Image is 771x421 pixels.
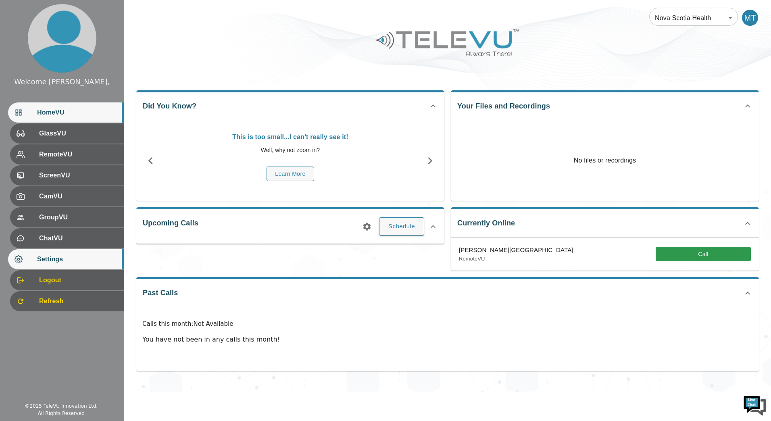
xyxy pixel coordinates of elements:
[10,165,124,185] div: ScreenVU
[25,402,98,410] div: © 2025 TeleVU Innovation Ltd.
[39,233,117,243] span: ChatVU
[142,319,753,329] p: Calls this month : Not Available
[39,129,117,138] span: GlassVU
[39,150,117,159] span: RemoteVU
[459,255,573,263] p: RemoteVU
[38,410,85,417] div: All Rights Reserved
[10,228,124,248] div: ChatVU
[379,217,424,235] button: Schedule
[742,10,758,26] div: MT
[10,144,124,165] div: RemoteVU
[8,102,124,123] div: HomeVU
[10,186,124,206] div: CamVU
[169,132,412,142] p: This is too small...I can't really see it!
[267,167,314,181] button: Learn More
[656,247,751,262] button: Call
[451,120,759,201] p: No files or recordings
[8,249,124,269] div: Settings
[375,26,520,59] img: Logo
[39,171,117,180] span: ScreenVU
[14,77,110,87] div: Welcome [PERSON_NAME],
[39,192,117,201] span: CamVU
[10,291,124,311] div: Refresh
[39,213,117,222] span: GroupVU
[169,146,412,154] p: Well, why not zoom in?
[39,275,117,285] span: Logout
[743,393,767,417] img: Chat Widget
[37,108,117,117] span: HomeVU
[10,270,124,290] div: Logout
[10,123,124,144] div: GlassVU
[39,296,117,306] span: Refresh
[649,6,738,29] div: Nova Scotia Health
[37,254,117,264] span: Settings
[10,207,124,227] div: GroupVU
[142,335,753,344] p: You have not been in any calls this month!
[28,4,96,73] img: profile.png
[459,246,573,255] p: [PERSON_NAME][GEOGRAPHIC_DATA]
